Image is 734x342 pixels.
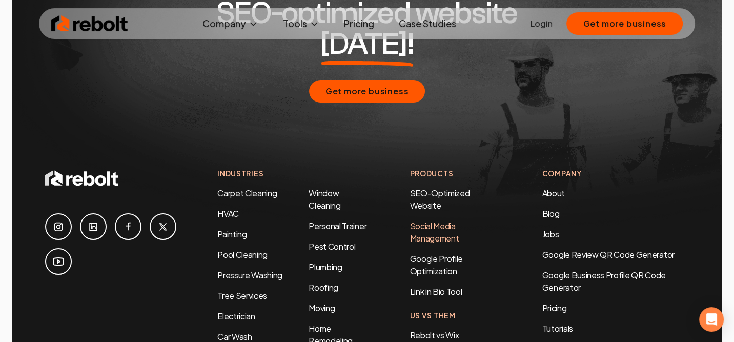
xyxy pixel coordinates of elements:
a: HVAC [217,208,239,219]
a: Car Wash [217,331,252,342]
a: Google Profile Optimization [410,253,463,276]
a: SEO-Optimized Website [410,188,470,211]
a: Blog [542,208,560,219]
h4: Industries [217,168,369,179]
a: Tutorials [542,323,689,335]
a: Moving [309,303,335,313]
a: Link in Bio Tool [410,286,462,297]
a: Google Review QR Code Generator [542,249,675,260]
a: Jobs [542,229,559,239]
a: Pricing [542,302,689,314]
a: Rebolt vs Wix [410,330,459,340]
a: Carpet Cleaning [217,188,277,198]
a: Case Studies [391,13,464,34]
a: Tree Services [217,290,267,301]
a: Plumbing [309,261,342,272]
h4: Company [542,168,689,179]
a: Electrician [217,311,255,321]
a: Pressure Washing [217,270,282,280]
button: Get more business [566,12,683,35]
span: [DATE]! [321,29,414,59]
button: Company [194,13,267,34]
a: Google Business Profile QR Code Generator [542,270,666,293]
a: Roofing [309,282,338,293]
div: Open Intercom Messenger [699,307,724,332]
a: Login [530,17,552,30]
button: Get more business [309,80,425,103]
a: Personal Trainer [309,220,366,231]
a: Pool Cleaning [217,249,268,260]
h4: Products [410,168,501,179]
a: Pest Control [309,241,355,252]
img: Rebolt Logo [51,13,128,34]
a: Social Media Management [410,220,459,244]
button: Tools [275,13,328,34]
a: About [542,188,565,198]
a: Window Cleaning [309,188,340,211]
h4: Us Vs Them [410,310,501,321]
a: Painting [217,229,247,239]
a: Pricing [336,13,382,34]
